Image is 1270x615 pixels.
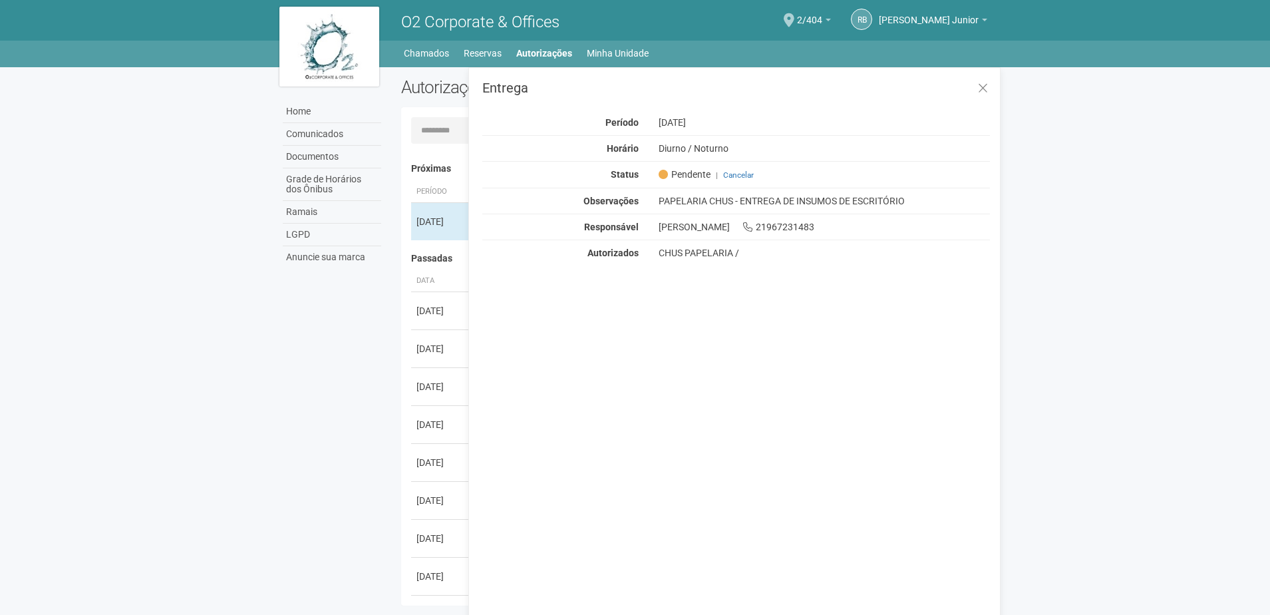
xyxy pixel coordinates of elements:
a: Anuncie sua marca [283,246,381,268]
h4: Próximas [411,164,981,174]
div: [DATE] [416,494,466,507]
a: Cancelar [723,170,754,180]
a: 2/404 [797,17,831,27]
div: [DATE] [416,215,466,228]
a: Chamados [404,44,449,63]
span: 2/404 [797,2,822,25]
strong: Autorizados [587,248,639,258]
div: [DATE] [416,304,466,317]
a: Home [283,101,381,123]
strong: Status [611,169,639,180]
a: Autorizações [516,44,572,63]
div: [DATE] [416,380,466,393]
strong: Período [605,117,639,128]
strong: Responsável [584,222,639,232]
div: CHUS PAPELARIA / [659,247,991,259]
a: Reservas [464,44,502,63]
h3: Entrega [482,81,990,95]
img: logo.jpg [279,7,379,87]
span: Pendente [659,168,711,180]
div: [DATE] [649,116,1001,128]
div: PAPELARIA CHUS - ENTREGA DE INSUMOS DE ESCRITÓRIO [649,195,1001,207]
a: Minha Unidade [587,44,649,63]
div: [DATE] [416,456,466,469]
a: Comunicados [283,123,381,146]
div: Diurno / Noturno [649,142,1001,154]
span: Raul Barrozo da Motta Junior [879,2,979,25]
a: [PERSON_NAME] Junior [879,17,987,27]
a: Documentos [283,146,381,168]
div: [PERSON_NAME] 21967231483 [649,221,1001,233]
h4: Passadas [411,254,981,264]
a: Ramais [283,201,381,224]
div: [DATE] [416,570,466,583]
a: LGPD [283,224,381,246]
div: [DATE] [416,418,466,431]
th: Data [411,270,471,292]
div: [DATE] [416,342,466,355]
h2: Autorizações [401,77,686,97]
span: O2 Corporate & Offices [401,13,559,31]
a: Grade de Horários dos Ônibus [283,168,381,201]
a: RB [851,9,872,30]
div: [DATE] [416,532,466,545]
th: Período [411,181,471,203]
strong: Horário [607,143,639,154]
strong: Observações [583,196,639,206]
span: | [716,170,718,180]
